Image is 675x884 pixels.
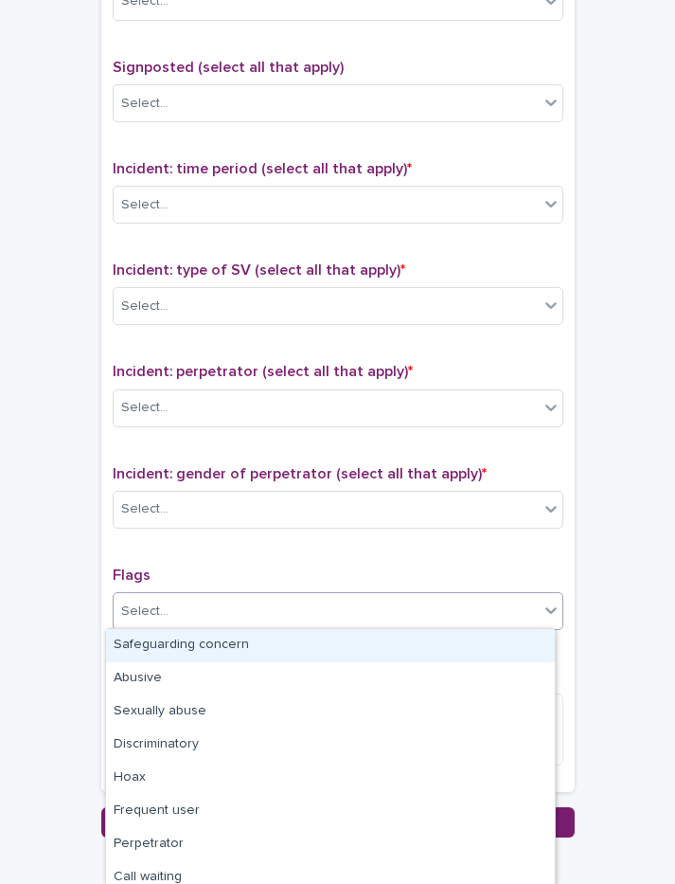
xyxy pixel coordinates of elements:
[113,364,413,379] span: Incident: perpetrator (select all that apply)
[101,807,575,838] button: Save
[113,466,487,481] span: Incident: gender of perpetrator (select all that apply)
[113,262,405,278] span: Incident: type of SV (select all that apply)
[106,762,555,795] div: Hoax
[113,60,344,75] span: Signposted (select all that apply)
[121,94,169,114] div: Select...
[106,828,555,861] div: Perpetrator
[121,297,169,316] div: Select...
[106,729,555,762] div: Discriminatory
[106,795,555,828] div: Frequent user
[121,602,169,622] div: Select...
[121,398,169,418] div: Select...
[113,568,151,583] span: Flags
[113,161,412,176] span: Incident: time period (select all that apply)
[121,499,169,519] div: Select...
[106,662,555,695] div: Abusive
[106,629,555,662] div: Safeguarding concern
[106,695,555,729] div: Sexually abuse
[121,195,169,215] div: Select...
